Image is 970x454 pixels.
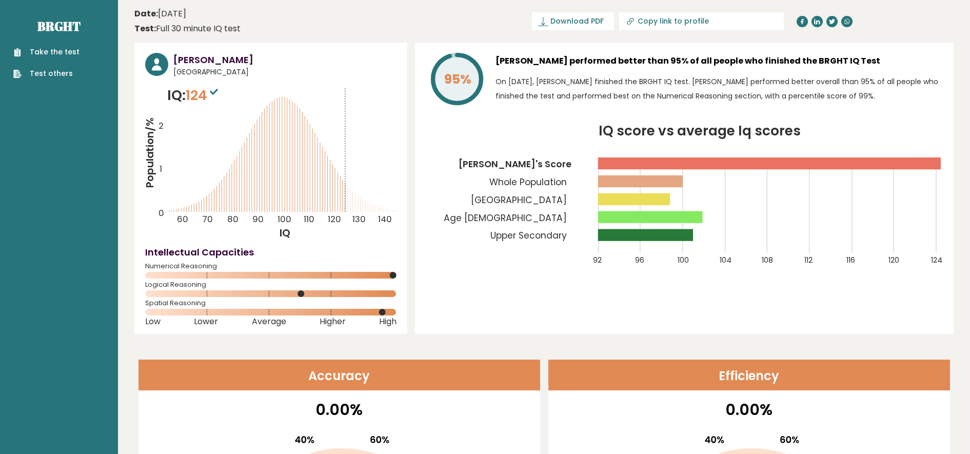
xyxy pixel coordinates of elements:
[804,255,813,265] tspan: 112
[143,117,157,188] tspan: Population/%
[252,213,264,226] tspan: 90
[678,255,689,265] tspan: 100
[167,85,221,106] p: IQ:
[353,213,366,226] tspan: 130
[13,47,80,57] a: Take the test
[459,158,571,170] tspan: [PERSON_NAME]'s Score
[889,255,900,265] tspan: 120
[762,255,774,265] tspan: 108
[159,120,164,132] tspan: 2
[228,213,239,226] tspan: 80
[280,226,290,241] tspan: IQ
[145,398,533,421] p: 0.00%
[186,86,221,105] span: 124
[489,176,567,188] tspan: Whole Population
[252,320,286,324] span: Average
[599,122,801,140] tspan: IQ score vs average Iq scores
[496,74,943,103] p: On [DATE], [PERSON_NAME] finished the BRGHT IQ test. [PERSON_NAME] performed better overall than ...
[379,320,397,324] span: High
[202,213,213,226] tspan: 70
[444,212,567,224] tspan: Age [DEMOGRAPHIC_DATA]
[134,23,156,34] b: Test:
[328,213,342,226] tspan: 120
[194,320,218,324] span: Lower
[278,213,291,226] tspan: 100
[720,255,731,265] tspan: 104
[145,283,397,287] span: Logical Reasoning
[145,264,397,268] span: Numerical Reasoning
[134,8,186,20] time: [DATE]
[931,255,942,265] tspan: 124
[532,12,614,30] a: Download PDF
[548,360,950,390] header: Efficiency
[593,255,602,265] tspan: 92
[555,398,943,421] p: 0.00%
[471,194,567,206] tspan: [GEOGRAPHIC_DATA]
[444,70,471,88] tspan: 95%
[847,255,856,265] tspan: 116
[177,213,188,226] tspan: 60
[138,360,540,390] header: Accuracy
[636,255,645,265] tspan: 96
[496,53,943,69] h3: [PERSON_NAME] performed better than 95% of all people who finished the BRGHT IQ Test
[320,320,346,324] span: Higher
[173,53,397,67] h3: [PERSON_NAME]
[173,67,397,77] span: [GEOGRAPHIC_DATA]
[134,8,158,19] b: Date:
[145,320,161,324] span: Low
[145,301,397,305] span: Spatial Reasoning
[145,245,397,259] h4: Intellectual Capacities
[379,213,392,226] tspan: 140
[134,23,241,35] div: Full 30 minute IQ test
[159,207,164,220] tspan: 0
[13,68,80,79] a: Test others
[37,18,81,34] a: Brght
[304,213,314,226] tspan: 110
[490,229,567,242] tspan: Upper Secondary
[550,16,604,27] span: Download PDF
[160,163,162,175] tspan: 1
